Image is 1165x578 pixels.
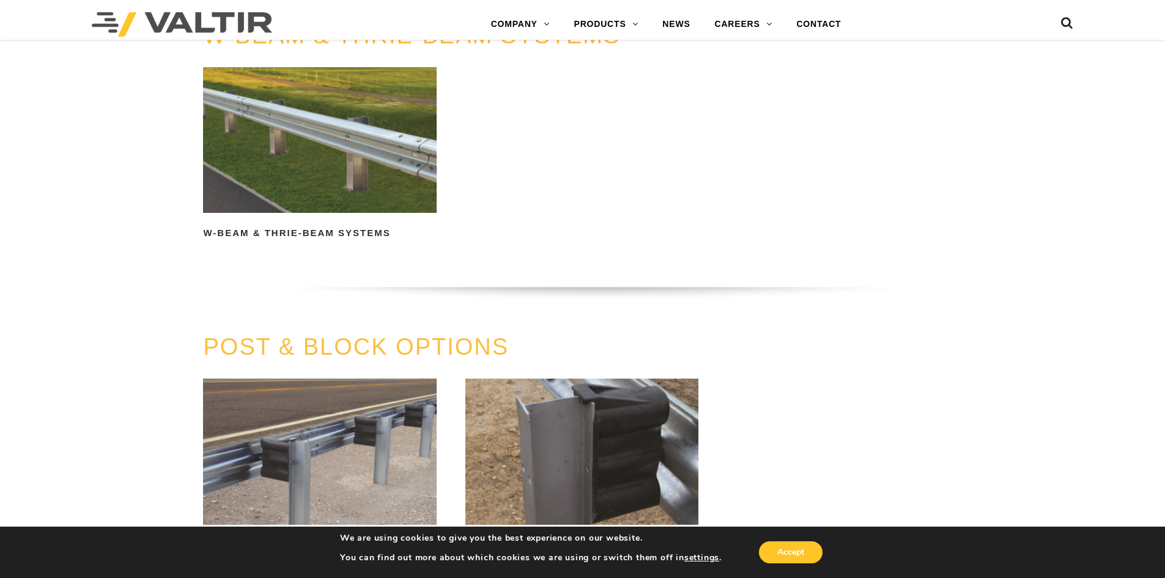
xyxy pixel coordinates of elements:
[203,334,509,360] a: POST & BLOCK OPTIONS
[562,12,651,37] a: PRODUCTS
[340,533,722,544] p: We are using cookies to give you the best experience on our website.
[759,541,823,563] button: Accept
[203,23,620,48] a: W-BEAM & THRIE-BEAM SYSTEMS
[465,379,698,565] a: King MASH Composite Block for 8″ Guardrail Applications
[784,12,853,37] a: CONTACT
[203,224,436,243] h2: W-Beam & Thrie-Beam Systems
[650,12,702,37] a: NEWS
[479,12,562,37] a: COMPANY
[203,67,436,243] a: W-Beam & Thrie-Beam Systems
[203,379,436,565] a: King MASH Composite Block for 12″ Guardrail Applications
[340,552,722,563] p: You can find out more about which cookies we are using or switch them off in .
[703,12,785,37] a: CAREERS
[684,552,719,563] button: settings
[92,12,272,37] img: Valtir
